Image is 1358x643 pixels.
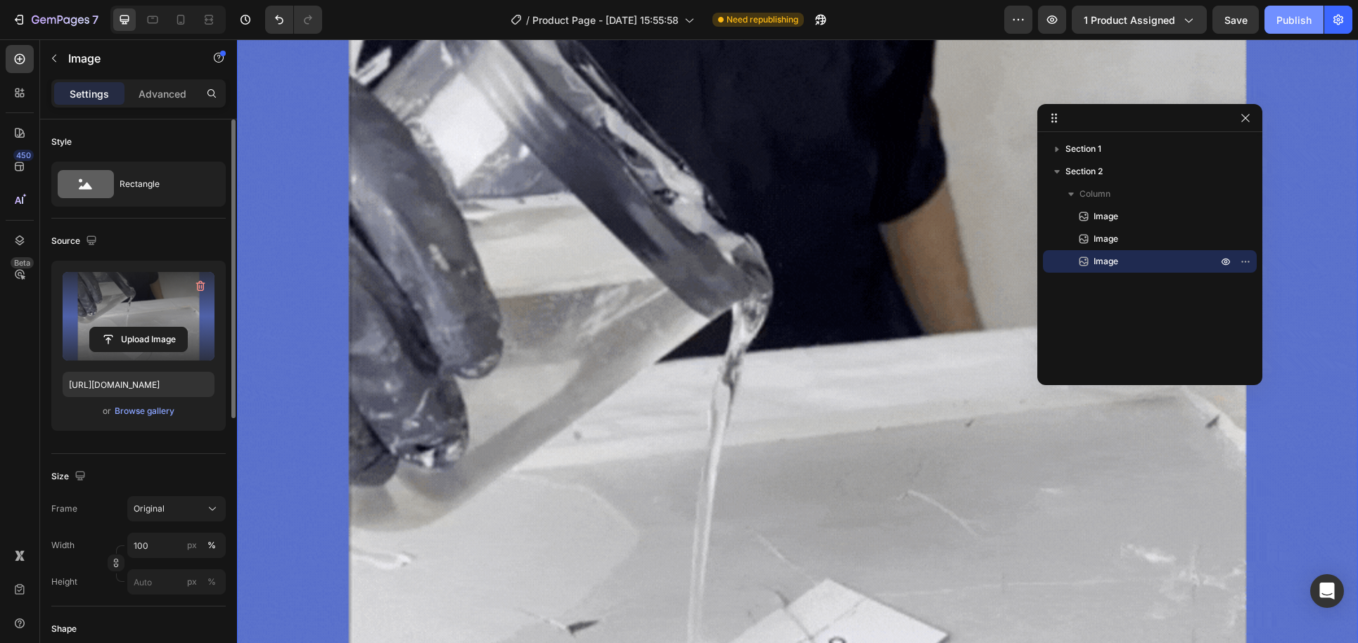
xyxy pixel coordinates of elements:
[13,150,34,161] div: 450
[1084,13,1175,27] span: 1 product assigned
[89,327,188,352] button: Upload Image
[1065,164,1103,178] span: Section 2
[51,576,77,588] label: Height
[532,13,679,27] span: Product Page - [DATE] 15:55:58
[265,6,322,34] div: Undo/Redo
[1264,6,1324,34] button: Publish
[127,533,226,558] input: px%
[51,539,75,552] label: Width
[51,232,100,251] div: Source
[726,13,798,26] span: Need republishing
[1310,574,1344,608] div: Open Intercom Messenger
[51,467,89,486] div: Size
[1065,142,1101,156] span: Section 1
[92,11,98,28] p: 7
[63,372,214,397] input: https://example.com/image.jpg
[526,13,530,27] span: /
[1072,6,1207,34] button: 1 product assigned
[187,539,197,552] div: px
[127,496,226,521] button: Original
[1094,254,1118,268] span: Image
[51,136,72,148] div: Style
[184,573,200,590] button: %
[103,403,111,420] span: or
[70,86,109,101] p: Settings
[134,502,165,515] span: Original
[1212,6,1259,34] button: Save
[6,6,105,34] button: 7
[187,576,197,588] div: px
[114,404,175,418] button: Browse gallery
[1224,14,1248,26] span: Save
[184,537,200,554] button: %
[68,50,188,67] p: Image
[1094,209,1118,223] span: Image
[51,502,77,515] label: Frame
[237,39,1358,643] iframe: Design area
[207,576,216,588] div: %
[115,405,174,417] div: Browse gallery
[1080,187,1110,201] span: Column
[1276,13,1312,27] div: Publish
[1094,232,1118,246] span: Image
[51,623,77,635] div: Shape
[203,537,220,554] button: px
[11,257,34,268] div: Beta
[203,573,220,590] button: px
[139,86,186,101] p: Advanced
[120,168,205,200] div: Rectangle
[207,539,216,552] div: %
[127,569,226,595] input: px%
